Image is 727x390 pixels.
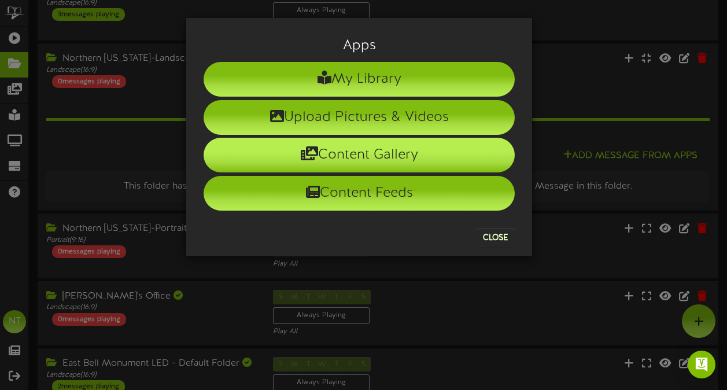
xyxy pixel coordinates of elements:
[204,38,515,53] h3: Apps
[688,351,715,378] div: Open Intercom Messenger
[204,100,515,135] li: Upload Pictures & Videos
[204,62,515,97] li: My Library
[476,229,515,247] button: Close
[204,176,515,211] li: Content Feeds
[204,138,515,172] li: Content Gallery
